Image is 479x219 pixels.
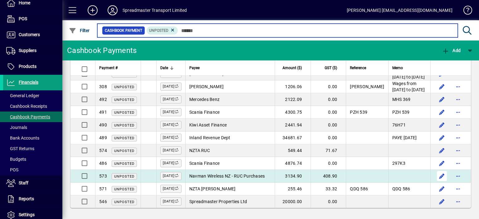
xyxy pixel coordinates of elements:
label: [DATE] [160,134,181,142]
td: 0.00 [311,119,346,131]
span: 546 [99,199,107,204]
span: Customers [19,32,40,37]
td: 2441.94 [275,119,311,131]
td: 0.00 [311,93,346,106]
span: 297K3 [392,161,405,166]
div: Payment # [99,64,137,71]
button: Edit [437,197,447,207]
span: QDQ 586 [350,186,368,191]
a: Knowledge Base [459,1,471,21]
span: Unposted [114,98,134,102]
span: Unposted [114,149,134,153]
button: Edit [437,184,447,194]
span: Unposted [114,123,134,127]
td: 34681.67 [275,131,311,144]
span: 490 [99,122,107,127]
a: Journals [3,122,62,133]
span: 492 [99,97,107,102]
button: Filter [67,25,91,36]
a: POS [3,11,62,27]
td: 4876.74 [275,157,311,170]
span: Home [19,0,30,5]
span: Kiwi Asset Finance [189,122,227,127]
div: Spreadmaster Transport Limited [123,5,187,15]
span: 76H71 [392,122,406,127]
button: Edit [437,133,447,143]
button: Edit [437,120,447,130]
td: 3134.90 [275,170,311,183]
td: 1206.06 [275,80,311,93]
a: GST Returns [3,143,62,154]
span: Wages from [DATE] to [DATE] [392,81,425,92]
button: More options [453,184,463,194]
button: More options [453,171,463,181]
td: 20000.00 [275,195,311,208]
span: Add [442,48,461,53]
button: More options [453,69,463,79]
button: Edit [437,82,447,92]
button: More options [453,82,463,92]
label: [DATE] [160,185,181,193]
label: [DATE] [160,159,181,167]
span: 571 [99,186,107,191]
td: 408.90 [311,170,346,183]
span: POS [6,167,18,172]
span: NZTA RUC [189,148,210,153]
span: Settings [19,212,35,217]
span: 310 [99,71,107,76]
label: [DATE] [160,198,181,206]
span: GST Returns [6,146,34,151]
button: Edit [437,171,447,181]
span: [PERSON_NAME] [350,84,384,89]
span: [PERSON_NAME] [189,84,224,89]
span: GST ($) [325,64,337,71]
span: Budgets [6,157,26,162]
div: Memo [392,64,427,71]
a: POS [3,164,62,175]
span: Reference [350,64,366,71]
span: PZH 539 [350,110,367,115]
button: More options [453,145,463,155]
td: 71.67 [311,144,346,157]
span: Memo [392,64,403,71]
span: Bank Accounts [6,136,39,140]
a: Customers [3,27,62,43]
span: Unposted [114,187,134,191]
span: Cashbook Payments [6,114,50,119]
a: Staff [3,175,62,191]
span: 491 [99,110,107,115]
span: PZH 539 [392,110,410,115]
a: Suppliers [3,43,62,59]
a: Bank Accounts [3,133,62,143]
div: [PERSON_NAME] [EMAIL_ADDRESS][DOMAIN_NAME] [347,5,452,15]
button: Add [440,45,462,56]
button: Profile [103,5,123,16]
span: Unposted [114,72,134,76]
button: Add [83,5,103,16]
div: Cashbook Payments [67,45,137,55]
label: [DATE] [160,108,181,116]
span: Journals [6,125,27,130]
td: 0.00 [311,195,346,208]
span: Navman Wireless NZ - RUC Purchases [189,174,265,179]
button: More options [453,120,463,130]
span: QDQ 586 [392,186,410,191]
span: 574 [99,148,107,153]
span: Payment # [99,64,118,71]
span: MHS 369 [392,97,411,102]
span: Payee [189,64,200,71]
button: Edit [437,107,447,117]
label: [DATE] [160,95,181,103]
span: Unposted [114,85,134,89]
button: Edit [437,158,447,168]
span: Spreadmaster Properties Ltd [189,199,247,204]
td: 0.00 [311,157,346,170]
td: 255.46 [275,183,311,195]
span: Cashbook Payment [105,27,142,34]
span: Scania Finance [189,161,220,166]
span: General Ledger [6,93,39,98]
td: 549.44 [275,144,311,157]
button: More options [453,133,463,143]
label: [DATE] [160,83,181,91]
button: Edit [437,145,447,155]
